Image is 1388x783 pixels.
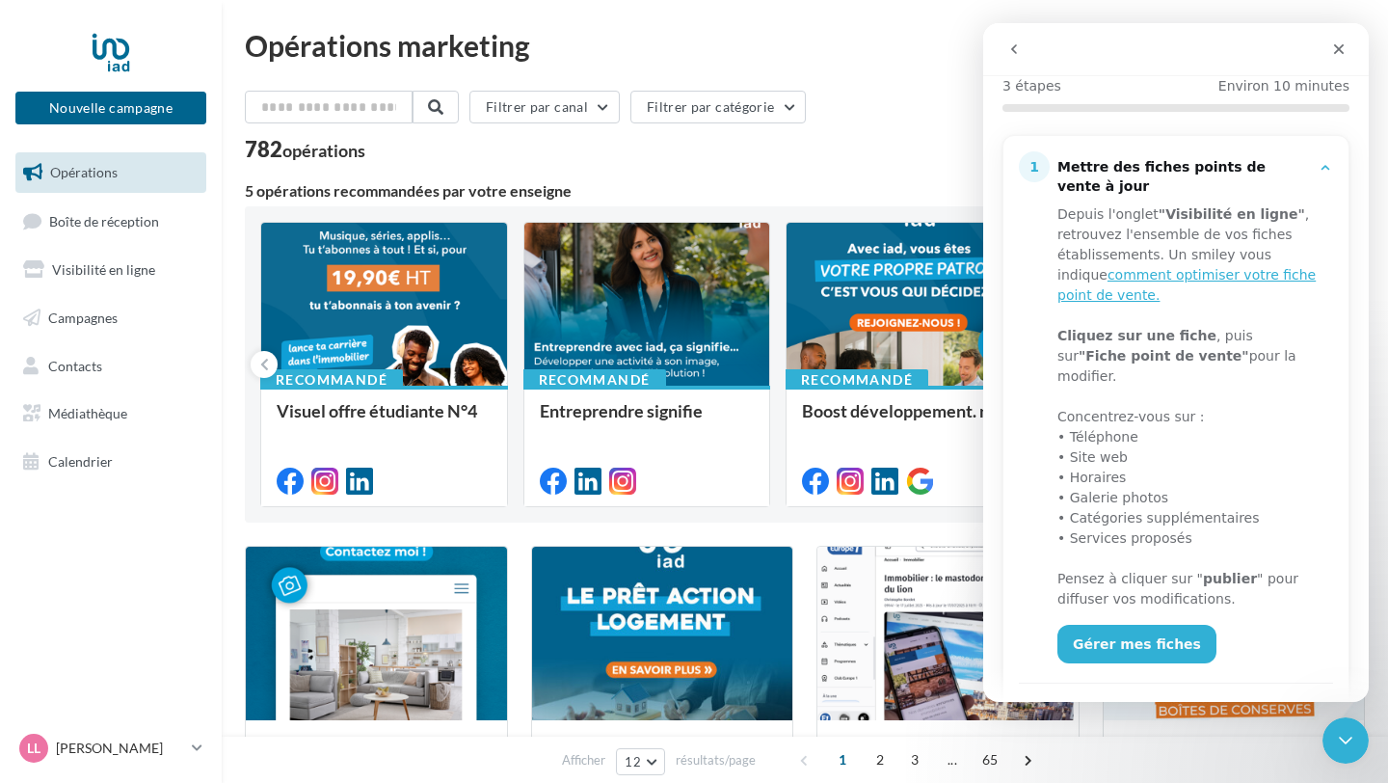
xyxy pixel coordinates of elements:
[12,250,210,290] a: Visibilité en ligne
[52,261,155,278] span: Visibilité en ligne
[523,369,666,391] div: Recommandé
[974,744,1006,775] span: 65
[48,310,118,326] span: Campagnes
[15,730,206,767] a: LL [PERSON_NAME]
[245,139,365,160] div: 782
[12,393,210,434] a: Médiathèque
[56,739,184,758] p: [PERSON_NAME]
[48,405,127,421] span: Médiathèque
[540,400,703,421] span: Entreprendre signifie
[616,748,665,775] button: 12
[27,739,40,758] span: LL
[49,212,159,229] span: Boîte de réception
[261,735,437,775] span: Journée mondiale de la photographi...
[1119,735,1335,775] span: Tuto déco : potager avec des boite...
[937,744,968,775] span: ...
[12,201,210,242] a: Boîte de réception
[1322,717,1369,764] iframe: Intercom live chat
[15,92,206,124] button: Nouvelle campagne
[802,400,1004,421] span: Boost développement. n°3
[469,91,620,123] button: Filtrer par canal
[833,735,957,756] span: Article Europe 1
[676,751,756,769] span: résultats/page
[786,369,928,391] div: Recommandé
[827,744,858,775] span: 1
[282,142,365,159] div: opérations
[245,183,1334,199] div: 5 opérations recommandées par votre enseigne
[277,400,477,421] span: Visuel offre étudiante N°4
[547,735,725,756] span: le prêt action logement
[12,152,210,193] a: Opérations
[48,453,113,470] span: Calendrier
[899,744,930,775] span: 3
[12,298,210,338] a: Campagnes
[12,346,210,387] a: Contacts
[983,23,1369,702] iframe: Intercom live chat
[50,164,118,180] span: Opérations
[625,754,641,769] span: 12
[12,442,210,482] a: Calendrier
[260,369,403,391] div: Recommandé
[630,91,806,123] button: Filtrer par catégorie
[865,744,895,775] span: 2
[245,31,1365,60] div: Opérations marketing
[48,357,102,373] span: Contacts
[562,751,605,769] span: Afficher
